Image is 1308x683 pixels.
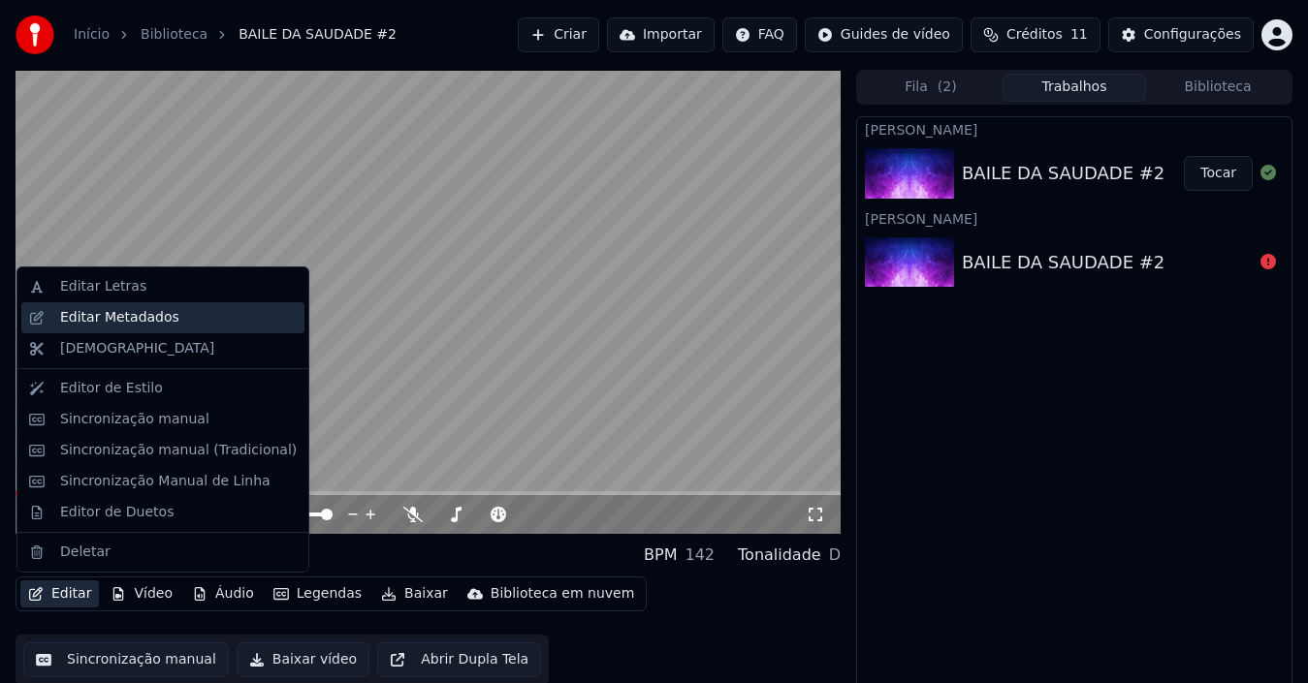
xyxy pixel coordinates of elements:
button: Trabalhos [1003,74,1146,102]
div: Sincronização manual (Tradicional) [60,441,297,460]
div: [PERSON_NAME] [857,117,1292,140]
div: BAILE DA SAUDADE #2 [962,249,1164,276]
button: Abrir Dupla Tela [377,642,541,677]
div: Editar Letras [60,277,146,296]
span: ( 2 ) [938,78,957,97]
div: Sincronização Manual de Linha [60,472,271,491]
div: BAILE DA SAUDADE #2 [16,542,241,569]
button: Importar [607,17,715,52]
button: Tocar [1184,156,1253,191]
a: Início [74,25,110,45]
div: D [829,543,841,567]
button: FAQ [722,17,797,52]
div: Sincronização manual [60,410,209,429]
button: Vídeo [103,580,180,607]
div: Editor de Estilo [60,379,163,398]
nav: breadcrumb [74,25,397,45]
span: 11 [1070,25,1088,45]
div: 142 [685,543,715,567]
div: Tonalidade [738,543,821,567]
div: BAILE DA SAUDADE #2 [962,160,1164,187]
button: Criar [518,17,599,52]
div: [DEMOGRAPHIC_DATA] [60,339,214,358]
div: Configurações [1144,25,1241,45]
button: Fila [859,74,1003,102]
button: Créditos11 [971,17,1101,52]
div: [PERSON_NAME] [857,206,1292,230]
button: Baixar vídeo [237,642,369,677]
span: BAILE DA SAUDADE #2 [239,25,397,45]
div: Biblioteca em nuvem [491,584,635,604]
img: youka [16,16,54,54]
button: Baixar [373,580,456,607]
button: Biblioteca [1146,74,1290,102]
div: Deletar [60,543,111,562]
button: Áudio [184,580,262,607]
button: Sincronização manual [23,642,229,677]
a: Biblioteca [141,25,207,45]
button: Editar [20,580,99,607]
div: BPM [644,543,677,567]
button: Legendas [266,580,369,607]
div: Editor de Duetos [60,503,174,522]
span: Créditos [1006,25,1063,45]
button: Guides de vídeo [805,17,963,52]
div: Editar Metadados [60,308,179,327]
button: Configurações [1108,17,1254,52]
